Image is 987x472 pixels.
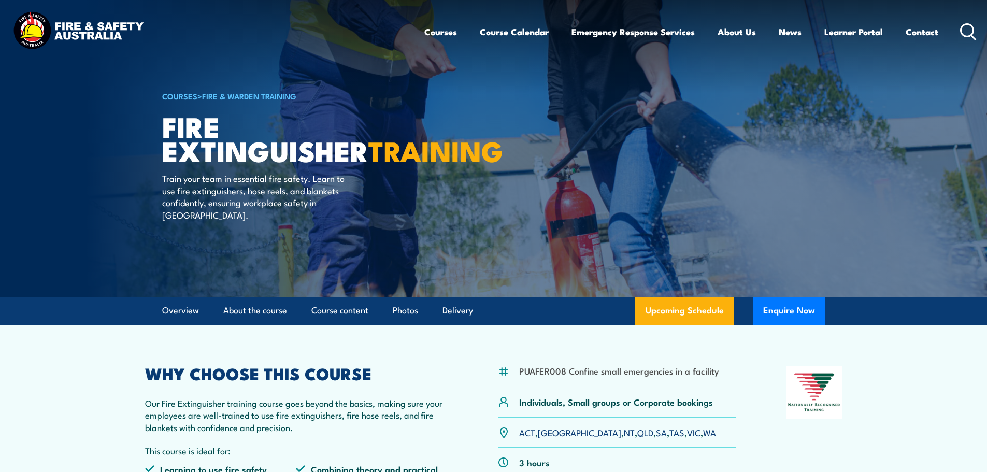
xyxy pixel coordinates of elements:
[162,90,197,102] a: COURSES
[145,366,448,380] h2: WHY CHOOSE THIS COURSE
[162,114,418,162] h1: Fire Extinguisher
[786,366,842,419] img: Nationally Recognised Training logo.
[480,18,549,46] a: Course Calendar
[311,297,368,324] a: Course content
[393,297,418,324] a: Photos
[624,426,635,438] a: NT
[162,172,351,221] p: Train your team in essential fire safety. Learn to use fire extinguishers, hose reels, and blanke...
[635,297,734,325] a: Upcoming Schedule
[162,297,199,324] a: Overview
[779,18,802,46] a: News
[223,297,287,324] a: About the course
[519,365,719,377] li: PUAFER008 Confine small emergencies in a facility
[145,397,448,433] p: Our Fire Extinguisher training course goes beyond the basics, making sure your employees are well...
[162,90,418,102] h6: >
[145,445,448,456] p: This course is ideal for:
[637,426,653,438] a: QLD
[656,426,667,438] a: SA
[703,426,716,438] a: WA
[519,426,535,438] a: ACT
[824,18,883,46] a: Learner Portal
[538,426,621,438] a: [GEOGRAPHIC_DATA]
[718,18,756,46] a: About Us
[687,426,700,438] a: VIC
[519,456,550,468] p: 3 hours
[571,18,695,46] a: Emergency Response Services
[519,396,713,408] p: Individuals, Small groups or Corporate bookings
[368,128,503,171] strong: TRAINING
[424,18,457,46] a: Courses
[202,90,296,102] a: Fire & Warden Training
[442,297,473,324] a: Delivery
[519,426,716,438] p: , , , , , , ,
[906,18,938,46] a: Contact
[669,426,684,438] a: TAS
[753,297,825,325] button: Enquire Now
